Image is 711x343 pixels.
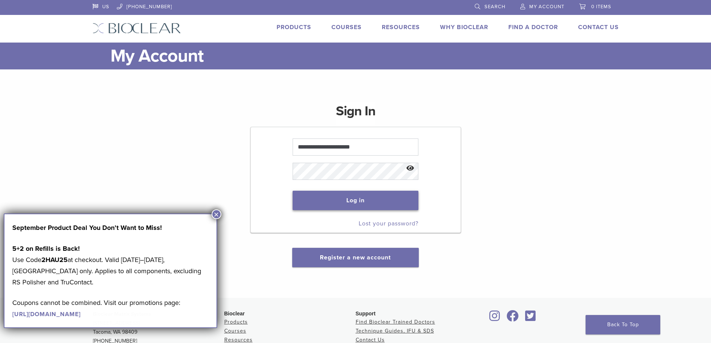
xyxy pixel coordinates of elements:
a: Contact Us [356,337,385,343]
a: Courses [224,328,246,334]
a: Bioclear [523,315,539,322]
h1: Sign In [336,102,375,126]
a: Products [224,319,248,325]
span: Search [484,4,505,10]
h1: My Account [110,43,619,69]
strong: 5+2 on Refills is Back! [12,244,80,253]
a: Products [277,24,311,31]
a: Why Bioclear [440,24,488,31]
strong: September Product Deal You Don’t Want to Miss! [12,224,162,232]
span: 0 items [591,4,611,10]
button: Register a new account [292,248,418,267]
a: Contact Us [578,24,619,31]
button: Close [212,209,221,219]
a: Technique Guides, IFU & SDS [356,328,434,334]
a: Resources [382,24,420,31]
a: Register a new account [320,254,391,261]
a: Bioclear [487,315,503,322]
a: Bioclear [504,315,521,322]
a: [URL][DOMAIN_NAME] [12,311,81,318]
strong: 2HAU25 [41,256,68,264]
button: Log in [293,191,418,210]
img: Bioclear [93,23,181,34]
span: My Account [529,4,564,10]
a: Lost your password? [359,220,418,227]
span: Support [356,311,376,317]
a: Courses [331,24,362,31]
a: Back To Top [586,315,660,334]
a: Find Bioclear Trained Doctors [356,319,435,325]
a: Resources [224,337,253,343]
span: Bioclear [224,311,245,317]
button: Show password [402,159,418,178]
p: Coupons cannot be combined. Visit our promotions page: [12,297,209,319]
a: Find A Doctor [508,24,558,31]
p: Use Code at checkout. Valid [DATE]–[DATE], [GEOGRAPHIC_DATA] only. Applies to all components, exc... [12,243,209,288]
